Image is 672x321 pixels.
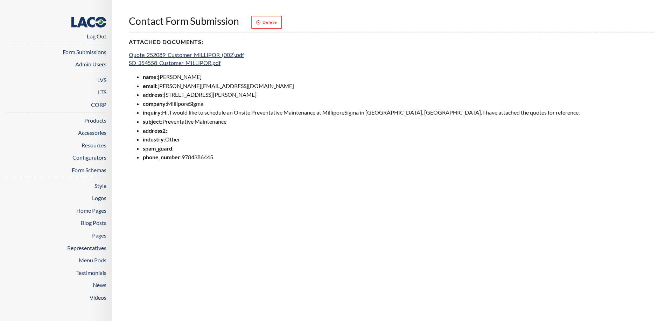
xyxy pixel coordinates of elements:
a: SO_354558_Customer_MILLIPOR.pdf [129,59,220,66]
b: industry: [143,136,165,143]
li: Hi, I would like to schedule an Onsite Preventative Maintenance at MilliporeSigma in [GEOGRAPHIC_... [143,108,655,117]
a: Videos [90,294,106,301]
b: email: [143,82,157,89]
b: phone_number: [143,154,182,160]
b: company: [143,100,167,107]
a: Delete [251,16,282,29]
a: LVS [97,76,106,83]
a: Logos [92,195,106,201]
a: Admin Users [75,61,106,67]
a: LTS [98,89,106,95]
a: Home Pages [76,207,106,214]
a: Representatives [67,245,106,251]
span: Contact Form Submission [129,15,239,27]
a: Menu Pods [79,257,106,263]
b: subject: [143,118,162,125]
li: Preventative Maintenance [143,117,655,126]
a: Form Schemas [72,167,106,173]
h4: Attached Documents: [129,38,655,46]
b: spam_guard: [143,145,174,152]
li: [PERSON_NAME] [143,72,655,81]
a: CORP [91,101,106,108]
a: Pages [92,232,106,239]
a: Blog Posts [81,219,106,226]
a: Products [84,117,106,124]
li: 9784386445 [143,153,655,162]
li: [STREET_ADDRESS][PERSON_NAME] [143,90,655,99]
b: address: [143,91,164,98]
a: Testimonials [76,269,106,276]
a: Accessories [78,129,106,136]
b: name: [143,73,158,80]
a: Configurators [72,154,106,161]
a: Log Out [87,33,106,39]
b: address2: [143,127,167,134]
a: Quote_252089_Customer_MILLIPOR_(002).pdf [129,51,244,58]
a: News [93,282,106,288]
li: [PERSON_NAME][EMAIL_ADDRESS][DOMAIN_NAME] [143,81,655,90]
li: MilliporeSigma [143,99,655,108]
a: Resources [82,142,106,148]
a: Form Submissions [63,49,106,55]
b: inquiry: [143,109,162,116]
a: Style [94,182,106,189]
li: Other [143,135,655,144]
